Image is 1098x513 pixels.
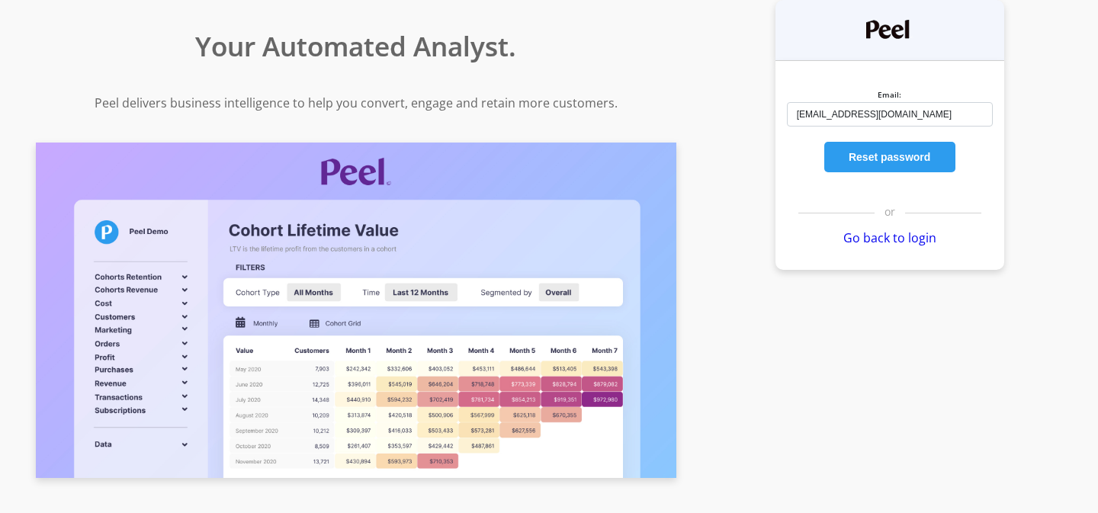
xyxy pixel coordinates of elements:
p: Peel delivers business intelligence to help you convert, engage and retain more customers. [8,94,704,112]
span: or [875,203,905,221]
input: Email [787,102,993,127]
img: Screenshot of Peel [36,143,676,479]
label: Email: [878,89,901,100]
a: Go back to login [843,229,936,246]
button: Reset password [824,142,955,172]
img: Peel [866,20,913,39]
